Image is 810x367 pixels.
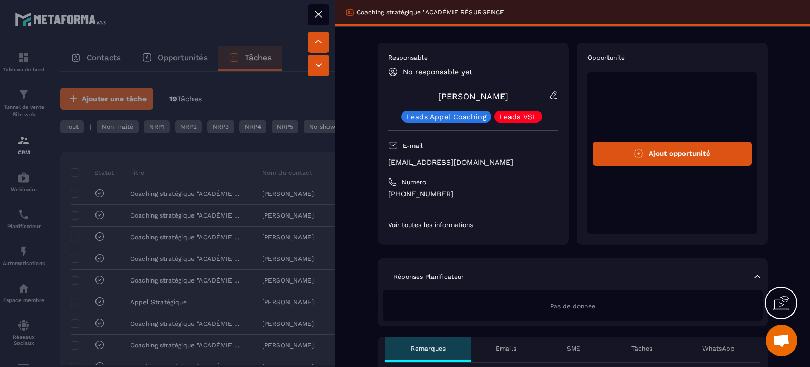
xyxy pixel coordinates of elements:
p: Numéro [402,178,426,186]
p: WhatsApp [702,344,735,353]
p: Opportunité [587,53,758,62]
p: Leads Appel Coaching [407,113,486,120]
p: Emails [496,344,516,353]
p: Tâches [631,344,652,353]
p: Voir toutes les informations [388,221,558,229]
p: Leads VSL [499,113,537,120]
p: No responsable yet [403,68,472,76]
p: [EMAIL_ADDRESS][DOMAIN_NAME] [388,157,558,167]
p: E-mail [403,142,423,150]
p: [PHONE_NUMBER] [388,189,558,199]
p: Remarques [411,344,446,353]
p: Responsable [388,53,558,62]
p: Réponses Planificateur [393,272,464,281]
div: Ouvrir le chat [766,325,797,356]
p: Coaching stratégique "ACADÉMIE RÉSURGENCE" [356,8,507,16]
button: Ajout opportunité [593,142,753,166]
p: SMS [567,344,581,353]
a: [PERSON_NAME] [438,91,508,101]
span: Pas de donnée [550,303,595,310]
